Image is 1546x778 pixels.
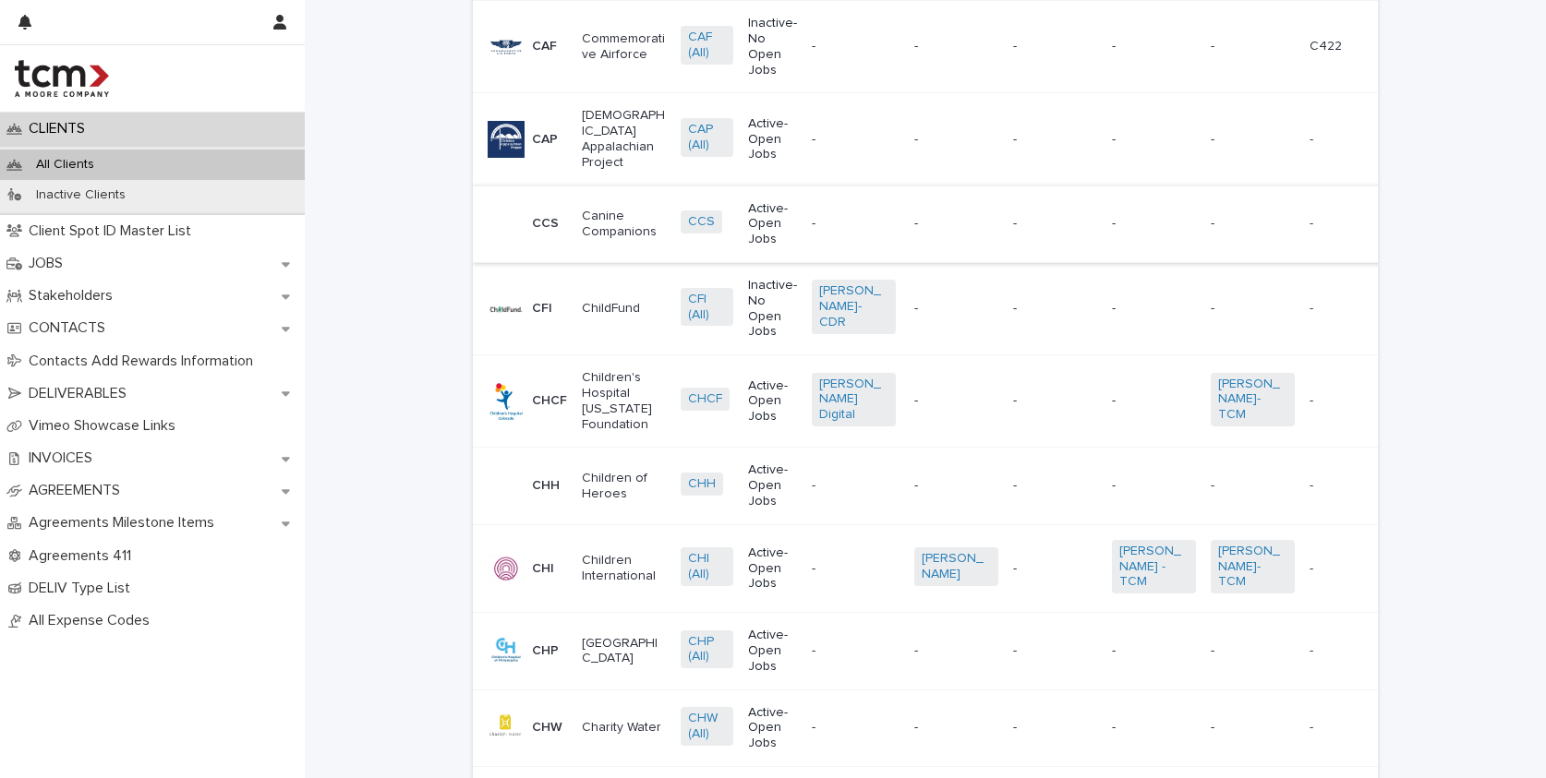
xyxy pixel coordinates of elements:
[582,108,666,170] p: [DEMOGRAPHIC_DATA] Appalachian Project
[1218,544,1287,590] a: [PERSON_NAME]-TCM
[748,545,797,592] p: Active-Open Jobs
[812,39,896,54] p: -
[1211,132,1295,148] p: -
[582,209,666,240] p: Canine Companions
[473,689,1528,766] tr: CHWCharity WaterCHW (All) Active-Open Jobs------- -
[582,31,666,63] p: Commemorative Airforce
[1112,132,1196,148] p: -
[1211,478,1295,494] p: -
[688,292,726,323] a: CFI (All)
[532,301,552,317] p: CFI
[688,476,716,492] a: CHH
[473,93,1528,186] tr: CAP[DEMOGRAPHIC_DATA] Appalachian ProjectCAP (All) Active-Open Jobs------- -
[688,214,715,230] a: CCS
[922,551,991,582] a: [PERSON_NAME]
[914,643,998,659] p: -
[532,561,554,577] p: CHI
[812,561,896,577] p: -
[532,393,567,409] p: CHCF
[688,30,726,61] a: CAF (All)
[1112,643,1196,659] p: -
[812,132,896,148] p: -
[21,449,107,467] p: INVOICES
[1013,216,1097,232] p: -
[473,263,1528,355] tr: CFIChildFundCFI (All) Inactive-No Open Jobs[PERSON_NAME]-CDR ------ -
[21,319,120,337] p: CONTACTS
[812,478,896,494] p: -
[748,378,797,425] p: Active-Open Jobs
[532,216,559,232] p: CCS
[21,385,141,402] p: DELIVERABLES
[1013,301,1097,317] p: -
[914,478,998,494] p: -
[473,355,1528,448] tr: CHCFChildren's Hospital [US_STATE] FoundationCHCF Active-Open Jobs[PERSON_NAME] Digital ---[PERSO...
[812,643,896,659] p: -
[1112,393,1196,409] p: -
[582,720,666,736] p: Charity Water
[748,462,797,509] p: Active-Open Jobs
[532,39,557,54] p: CAF
[1112,301,1196,317] p: -
[1013,132,1097,148] p: -
[1310,557,1317,577] p: -
[15,60,109,97] img: 4hMmSqQkux38exxPVZHQ
[21,222,206,240] p: Client Spot ID Master List
[688,551,726,582] a: CHI (All)
[914,216,998,232] p: -
[748,201,797,247] p: Active-Open Jobs
[21,287,127,305] p: Stakeholders
[748,705,797,751] p: Active-Open Jobs
[21,580,145,597] p: DELIV Type List
[21,353,268,370] p: Contacts Add Rewards Information
[582,471,666,502] p: Children of Heroes
[473,524,1528,612] tr: CHIChildren InternationalCHI (All) Active-Open Jobs-[PERSON_NAME] -[PERSON_NAME] -TCM [PERSON_NAM...
[1310,212,1317,232] p: -
[532,132,558,148] p: CAP
[688,634,726,665] a: CHP (All)
[1310,128,1317,148] p: -
[914,393,998,409] p: -
[914,301,998,317] p: -
[748,278,797,340] p: Inactive-No Open Jobs
[748,16,797,78] p: Inactive-No Open Jobs
[21,120,100,138] p: CLIENTS
[473,448,1528,524] tr: CHHChildren of HeroesCHH Active-Open Jobs------- -
[1211,39,1295,54] p: -
[1310,716,1317,736] p: -
[1310,297,1317,317] p: -
[1310,35,1346,54] p: C422
[1218,377,1287,423] a: [PERSON_NAME]-TCM
[1013,39,1097,54] p: -
[748,116,797,162] p: Active-Open Jobs
[748,628,797,674] p: Active-Open Jobs
[21,255,78,272] p: JOBS
[21,417,190,435] p: Vimeo Showcase Links
[21,187,140,203] p: Inactive Clients
[1211,216,1295,232] p: -
[21,547,146,565] p: Agreements 411
[473,613,1528,689] tr: CHP[GEOGRAPHIC_DATA]CHP (All) Active-Open Jobs------- -
[473,1,1528,93] tr: CAFCommemorative AirforceCAF (All) Inactive-No Open Jobs-----C422C422 -
[473,186,1528,262] tr: CCSCanine CompanionsCCS Active-Open Jobs------- -
[688,711,726,742] a: CHW (All)
[812,720,896,736] p: -
[1013,720,1097,736] p: -
[1211,301,1295,317] p: -
[1013,478,1097,494] p: -
[914,720,998,736] p: -
[1112,478,1196,494] p: -
[914,132,998,148] p: -
[819,283,888,329] a: [PERSON_NAME]-CDR
[582,553,666,584] p: Children International
[1310,389,1317,409] p: -
[1119,544,1189,590] a: [PERSON_NAME] -TCM
[1013,561,1097,577] p: -
[21,612,164,629] p: All Expense Codes
[1013,393,1097,409] p: -
[1112,216,1196,232] p: -
[1211,643,1295,659] p: -
[914,39,998,54] p: -
[21,157,109,173] p: All Clients
[1310,640,1317,659] p: -
[1112,720,1196,736] p: -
